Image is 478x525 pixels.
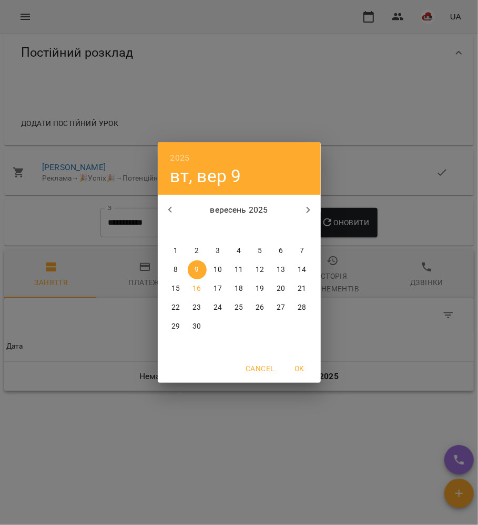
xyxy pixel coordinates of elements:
p: 27 [277,302,285,313]
p: 26 [256,302,264,313]
button: 12 [251,260,270,279]
p: 15 [171,283,180,294]
button: вт, вер 9 [170,165,241,187]
p: 8 [174,265,178,275]
span: вт [188,226,207,236]
button: 14 [293,260,312,279]
button: 9 [188,260,207,279]
button: 11 [230,260,249,279]
button: 13 [272,260,291,279]
p: 29 [171,321,180,332]
p: 18 [235,283,243,294]
p: вересень 2025 [182,204,296,216]
p: 24 [213,302,222,313]
p: 16 [192,283,201,294]
p: 3 [216,246,220,256]
p: 23 [192,302,201,313]
button: 1 [167,241,186,260]
p: 9 [195,265,199,275]
button: 28 [293,298,312,317]
button: 17 [209,279,228,298]
p: 30 [192,321,201,332]
button: 15 [167,279,186,298]
button: 4 [230,241,249,260]
button: 5 [251,241,270,260]
p: 2 [195,246,199,256]
p: 13 [277,265,285,275]
p: 19 [256,283,264,294]
button: 8 [167,260,186,279]
span: чт [230,226,249,236]
p: 12 [256,265,264,275]
button: 10 [209,260,228,279]
p: 21 [298,283,306,294]
button: 30 [188,317,207,336]
span: пт [251,226,270,236]
p: 5 [258,246,262,256]
button: OK [283,359,317,378]
button: 18 [230,279,249,298]
button: Cancel [241,359,278,378]
p: 1 [174,246,178,256]
p: 25 [235,302,243,313]
p: 10 [213,265,222,275]
p: 28 [298,302,306,313]
p: 7 [300,246,304,256]
p: 4 [237,246,241,256]
p: 6 [279,246,283,256]
button: 7 [293,241,312,260]
button: 19 [251,279,270,298]
span: пн [167,226,186,236]
button: 16 [188,279,207,298]
button: 26 [251,298,270,317]
button: 25 [230,298,249,317]
span: нд [293,226,312,236]
p: 14 [298,265,306,275]
p: 11 [235,265,243,275]
p: 17 [213,283,222,294]
span: Cancel [246,362,274,375]
button: 3 [209,241,228,260]
button: 2025 [170,151,190,165]
button: 6 [272,241,291,260]
button: 20 [272,279,291,298]
span: OK [287,362,312,375]
p: 22 [171,302,180,313]
button: 29 [167,317,186,336]
button: 2 [188,241,207,260]
span: ср [209,226,228,236]
button: 23 [188,298,207,317]
span: сб [272,226,291,236]
button: 24 [209,298,228,317]
button: 21 [293,279,312,298]
button: 22 [167,298,186,317]
p: 20 [277,283,285,294]
button: 27 [272,298,291,317]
